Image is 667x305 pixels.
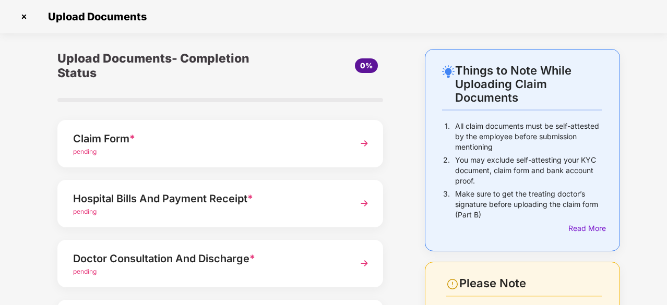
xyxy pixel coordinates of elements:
p: You may exclude self-attesting your KYC document, claim form and bank account proof. [455,155,602,186]
img: svg+xml;base64,PHN2ZyBpZD0iTmV4dCIgeG1sbnM9Imh0dHA6Ly93d3cudzMub3JnLzIwMDAvc3ZnIiB3aWR0aD0iMzYiIG... [355,194,374,213]
img: svg+xml;base64,PHN2ZyBpZD0iTmV4dCIgeG1sbnM9Imh0dHA6Ly93d3cudzMub3JnLzIwMDAvc3ZnIiB3aWR0aD0iMzYiIG... [355,134,374,153]
div: Upload Documents- Completion Status [57,49,275,82]
img: svg+xml;base64,PHN2ZyBpZD0iTmV4dCIgeG1sbnM9Imh0dHA6Ly93d3cudzMub3JnLzIwMDAvc3ZnIiB3aWR0aD0iMzYiIG... [355,254,374,273]
img: svg+xml;base64,PHN2ZyB4bWxucz0iaHR0cDovL3d3dy53My5vcmcvMjAwMC9zdmciIHdpZHRoPSIyNC4wOTMiIGhlaWdodD... [442,65,455,78]
p: 2. [443,155,450,186]
span: 0% [360,61,373,70]
p: All claim documents must be self-attested by the employee before submission mentioning [455,121,602,152]
div: Doctor Consultation And Discharge [73,250,343,267]
img: svg+xml;base64,PHN2ZyBpZD0iV2FybmluZ18tXzI0eDI0IiBkYXRhLW5hbWU9Ildhcm5pbmcgLSAyNHgyNCIgeG1sbnM9Im... [446,278,459,290]
p: 3. [443,189,450,220]
div: Hospital Bills And Payment Receipt [73,190,343,207]
div: Claim Form [73,130,343,147]
span: pending [73,267,97,275]
span: pending [73,208,97,215]
img: svg+xml;base64,PHN2ZyBpZD0iQ3Jvc3MtMzJ4MzIiIHhtbG5zPSJodHRwOi8vd3d3LnczLm9yZy8yMDAwL3N2ZyIgd2lkdG... [16,8,32,25]
p: 1. [445,121,450,152]
div: Read More [568,223,602,234]
p: Make sure to get the treating doctor’s signature before uploading the claim form (Part B) [455,189,602,220]
div: Please Note [459,276,602,290]
span: pending [73,148,97,155]
div: Things to Note While Uploading Claim Documents [455,64,602,104]
span: Upload Documents [38,10,152,23]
